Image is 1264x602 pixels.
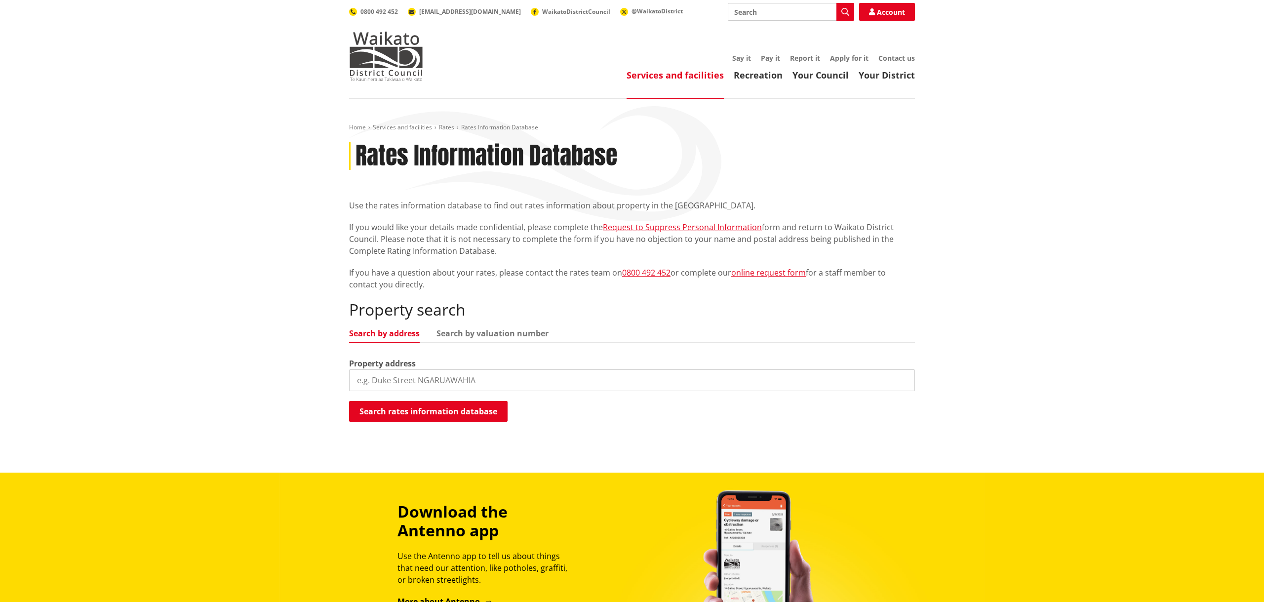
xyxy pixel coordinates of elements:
[531,7,610,16] a: WaikatoDistrictCouncil
[734,69,783,81] a: Recreation
[830,53,869,63] a: Apply for it
[622,267,671,278] a: 0800 492 452
[732,53,751,63] a: Say it
[439,123,454,131] a: Rates
[349,401,508,422] button: Search rates information database
[790,53,820,63] a: Report it
[349,123,915,132] nav: breadcrumb
[349,221,915,257] p: If you would like your details made confidential, please complete the form and return to Waikato ...
[436,329,549,337] a: Search by valuation number
[349,369,915,391] input: e.g. Duke Street NGARUAWAHIA
[859,69,915,81] a: Your District
[360,7,398,16] span: 0800 492 452
[349,7,398,16] a: 0800 492 452
[349,300,915,319] h2: Property search
[603,222,762,233] a: Request to Suppress Personal Information
[349,200,915,211] p: Use the rates information database to find out rates information about property in the [GEOGRAPHI...
[461,123,538,131] span: Rates Information Database
[792,69,849,81] a: Your Council
[731,267,806,278] a: online request form
[397,502,576,540] h3: Download the Antenno app
[397,550,576,586] p: Use the Antenno app to tell us about things that need our attention, like potholes, graffiti, or ...
[349,358,416,369] label: Property address
[632,7,683,15] span: @WaikatoDistrict
[373,123,432,131] a: Services and facilities
[627,69,724,81] a: Services and facilities
[355,142,617,170] h1: Rates Information Database
[349,267,915,290] p: If you have a question about your rates, please contact the rates team on or complete our for a s...
[620,7,683,15] a: @WaikatoDistrict
[859,3,915,21] a: Account
[408,7,521,16] a: [EMAIL_ADDRESS][DOMAIN_NAME]
[349,123,366,131] a: Home
[419,7,521,16] span: [EMAIL_ADDRESS][DOMAIN_NAME]
[542,7,610,16] span: WaikatoDistrictCouncil
[349,329,420,337] a: Search by address
[878,53,915,63] a: Contact us
[349,32,423,81] img: Waikato District Council - Te Kaunihera aa Takiwaa o Waikato
[728,3,854,21] input: Search input
[761,53,780,63] a: Pay it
